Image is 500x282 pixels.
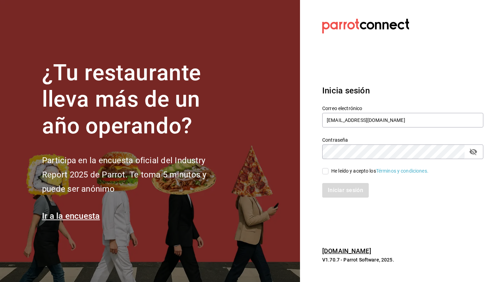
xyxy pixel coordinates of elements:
[42,60,230,140] h1: ¿Tu restaurante lleva más de un año operando?
[322,247,371,255] a: [DOMAIN_NAME]
[331,167,428,175] div: He leído y acepto los
[322,106,483,110] label: Correo electrónico
[467,146,479,158] button: passwordField
[322,113,483,127] input: Ingresa tu correo electrónico
[322,256,483,263] p: V1.70.7 - Parrot Software, 2025.
[42,211,100,221] a: Ir a la encuesta
[376,168,428,174] a: Términos y condiciones.
[322,137,483,142] label: Contraseña
[42,154,230,196] h2: Participa en la encuesta oficial del Industry Report 2025 de Parrot. Te toma 5 minutos y puede se...
[322,84,483,97] h3: Inicia sesión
